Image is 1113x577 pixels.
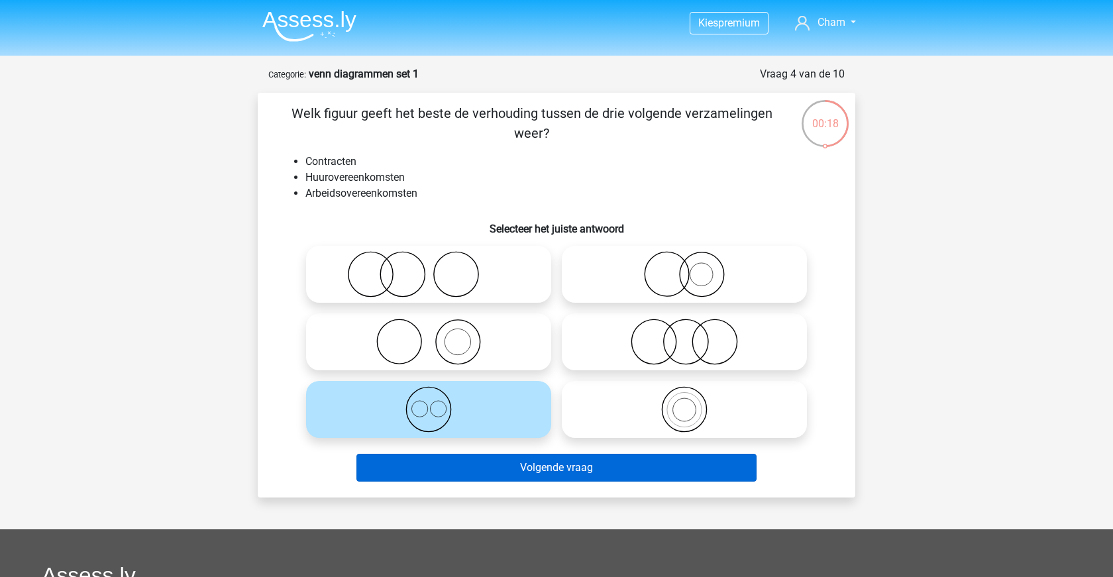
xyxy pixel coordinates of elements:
button: Volgende vraag [356,454,757,482]
span: premium [718,17,760,29]
span: Kies [698,17,718,29]
div: Vraag 4 van de 10 [760,66,845,82]
img: Assessly [262,11,356,42]
strong: venn diagrammen set 1 [309,68,419,80]
li: Arbeidsovereenkomsten [305,185,834,201]
h6: Selecteer het juiste antwoord [279,212,834,235]
small: Categorie: [268,70,306,79]
li: Huurovereenkomsten [305,170,834,185]
li: Contracten [305,154,834,170]
span: Cham [818,16,845,28]
a: Cham [790,15,861,30]
div: 00:18 [800,99,850,132]
a: Kiespremium [690,14,768,32]
p: Welk figuur geeft het beste de verhouding tussen de drie volgende verzamelingen weer? [279,103,784,143]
